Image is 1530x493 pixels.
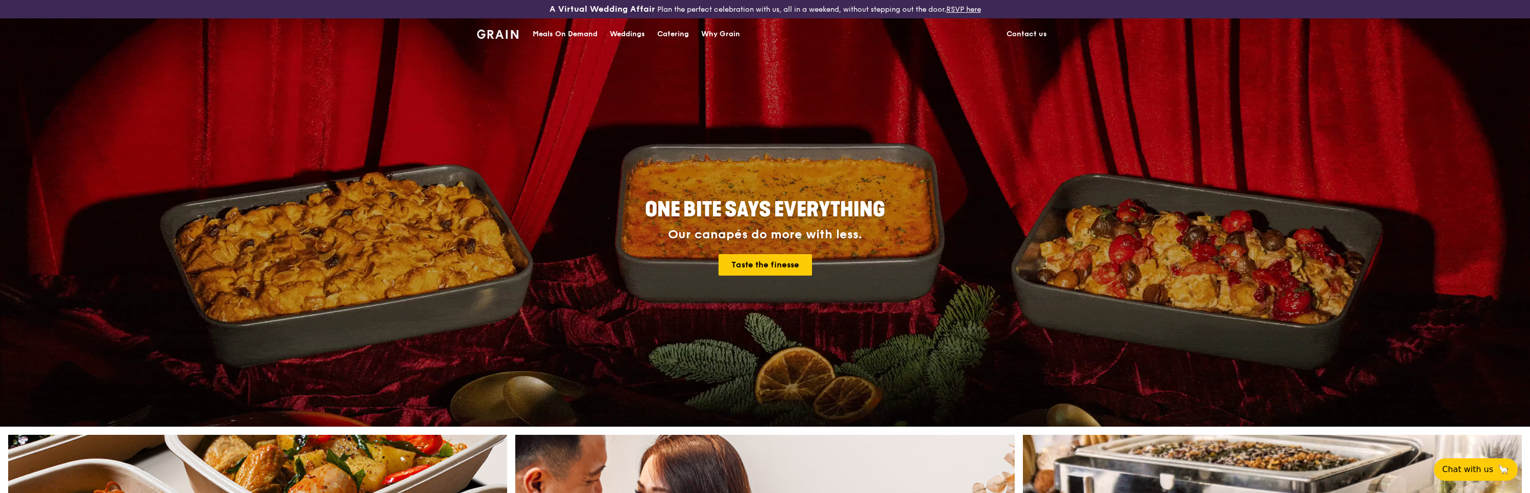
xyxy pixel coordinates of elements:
div: Why Grain [701,19,740,50]
button: Chat with us🦙 [1434,458,1518,481]
div: Plan the perfect celebration with us, all in a weekend, without stepping out the door. [471,4,1059,14]
a: Taste the finesse [719,254,812,276]
h3: A Virtual Wedding Affair [549,4,655,14]
div: Catering [657,19,689,50]
span: ONE BITE SAYS EVERYTHING [645,198,885,222]
a: GrainGrain [477,18,518,48]
a: Weddings [604,19,651,50]
a: Catering [651,19,695,50]
a: RSVP here [946,5,981,14]
span: 🦙 [1497,463,1510,476]
span: Chat with us [1442,463,1493,476]
div: Weddings [610,19,645,50]
a: Why Grain [695,19,746,50]
div: Our canapés do more with less. [581,228,949,242]
div: Meals On Demand [533,19,597,50]
a: Contact us [1000,19,1053,50]
img: Grain [477,30,518,39]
